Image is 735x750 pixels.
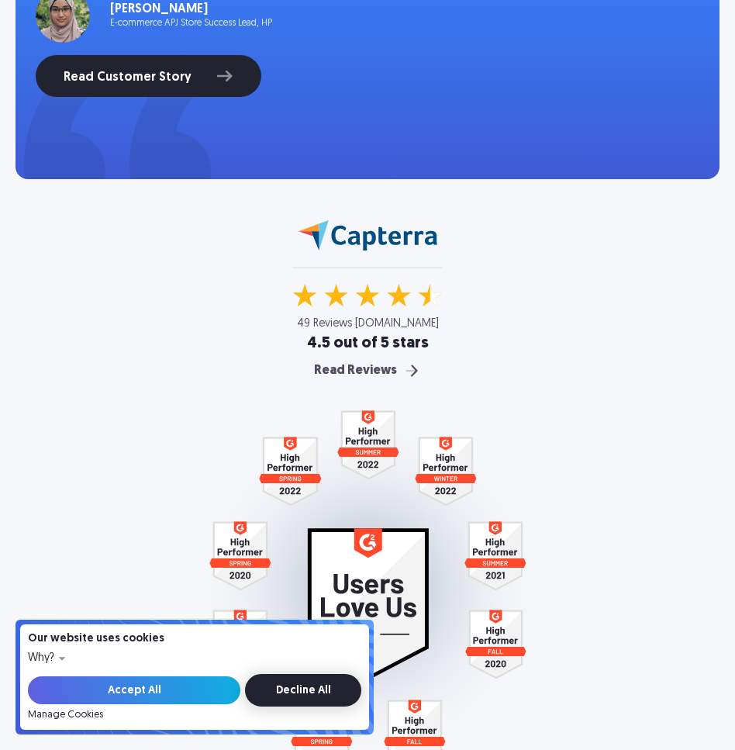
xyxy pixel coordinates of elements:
[28,676,240,704] input: Accept All
[110,3,272,16] div: [PERSON_NAME]
[292,361,443,381] a: Read Reviews
[28,653,54,664] div: Why?
[28,634,361,645] h4: Our website uses cookies
[292,319,443,330] div: 49 Reviews [DOMAIN_NAME]
[245,674,361,707] input: Decline All
[110,19,272,28] div: E-commerce APJ Store Success Lead, HP
[36,55,261,97] a: Read Customer Story
[314,365,397,377] div: Read Reviews
[292,336,443,351] div: 4.5 out of 5 stars
[28,710,103,721] a: Manage Cookies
